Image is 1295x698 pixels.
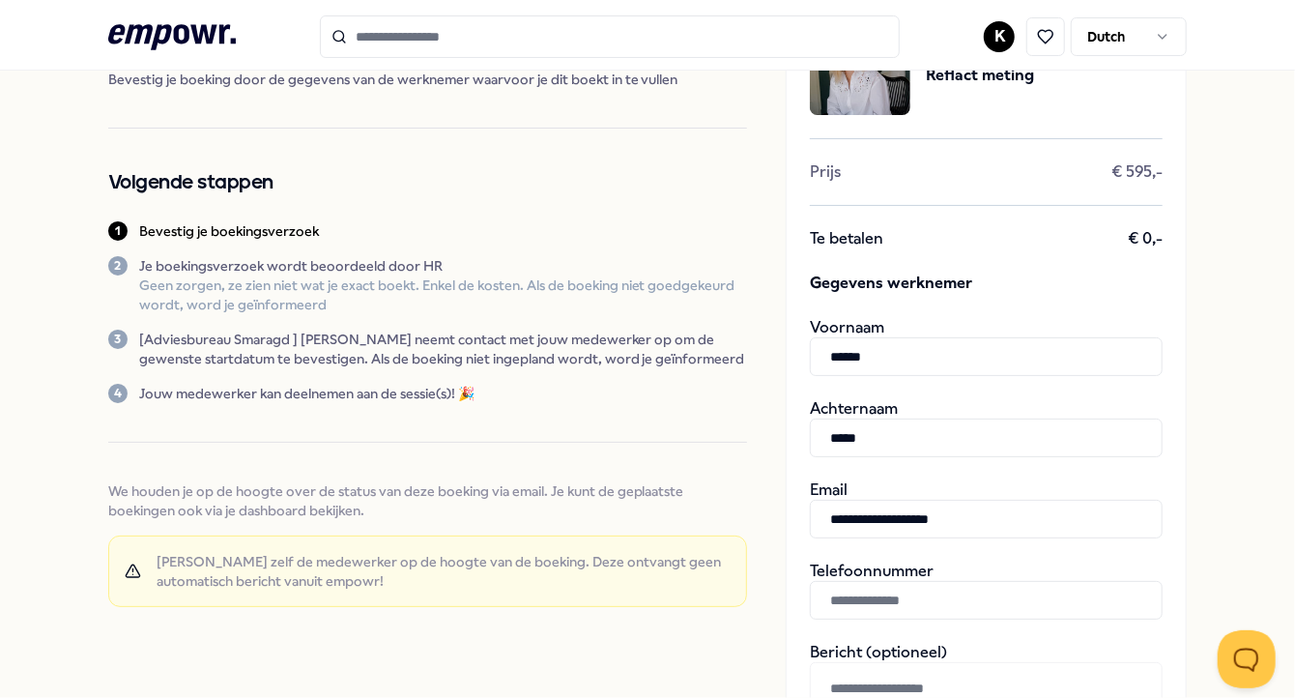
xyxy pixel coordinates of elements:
span: € 595,- [1111,162,1163,182]
span: Prijs [810,162,841,182]
span: Te betalen [810,229,883,248]
span: Bevestig je boeking door de gegevens van de werknemer waarvoor je dit boekt in te vullen [108,70,748,89]
div: 2 [108,256,128,276]
div: 4 [108,384,128,403]
p: Geen zorgen, ze zien niet wat je exact boekt. Enkel de kosten. Als de boeking niet goedgekeurd wo... [139,276,748,314]
p: Bevestig je boekingsverzoek [139,221,319,241]
div: Achternaam [810,399,1163,457]
p: Jouw medewerker kan deelnemen aan de sessie(s)! 🎉 [139,384,475,403]
span: Gegevens werknemer [810,272,1163,295]
div: 3 [108,330,128,349]
span: [PERSON_NAME] zelf de medewerker op de hoogte van de boeking. Deze ontvangt geen automatisch beri... [157,552,731,591]
div: Telefoonnummer [810,562,1163,620]
button: K [984,21,1015,52]
div: Email [810,480,1163,538]
span: € 0,- [1128,229,1163,248]
p: Je boekingsverzoek wordt beoordeeld door HR [139,256,748,276]
iframe: Help Scout Beacon - Open [1218,630,1276,688]
span: We houden je op de hoogte over de status van deze boeking via email. Je kunt de geplaatste boekin... [108,481,748,520]
h2: Volgende stappen [108,167,748,198]
div: Voornaam [810,318,1163,376]
div: 1 [108,221,128,241]
span: Reflact meting [926,63,1114,88]
input: Search for products, categories or subcategories [320,15,900,58]
p: [Adviesbureau Smaragd ] [PERSON_NAME] neemt contact met jouw medewerker op om de gewenste startda... [139,330,748,368]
